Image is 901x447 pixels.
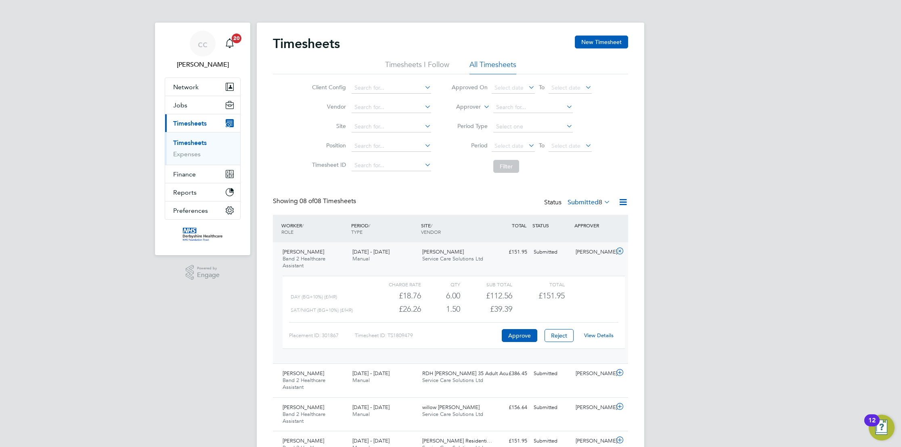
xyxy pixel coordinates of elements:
span: £151.95 [539,291,565,300]
li: All Timesheets [469,60,516,74]
span: Jobs [173,101,187,109]
a: Timesheets [173,139,207,147]
span: Manual [352,411,370,418]
div: Total [512,279,564,289]
div: QTY [421,279,460,289]
span: Engage [197,272,220,279]
span: Service Care Solutions Ltd [422,411,483,418]
span: Manual [352,377,370,384]
span: RDH [PERSON_NAME] 35 Adult Acu… [422,370,513,377]
li: Timesheets I Follow [385,60,449,74]
input: Search for... [352,102,431,113]
span: [DATE] - [DATE] [352,404,390,411]
nav: Main navigation [155,23,250,255]
label: Period [451,142,488,149]
div: Timesheet ID: TS1809479 [355,329,500,342]
div: Placement ID: 301867 [289,329,355,342]
div: APPROVER [572,218,614,233]
span: / [431,222,432,229]
span: / [302,222,304,229]
div: £18.76 [369,289,421,302]
div: Charge rate [369,279,421,289]
div: £156.64 [488,401,530,414]
span: Service Care Solutions Ltd [422,377,483,384]
a: cc[PERSON_NAME] [165,31,241,69]
div: Showing [273,197,358,206]
div: STATUS [530,218,572,233]
button: Approve [502,329,537,342]
div: 12 [868,420,876,431]
span: [DATE] - [DATE] [352,248,390,255]
button: New Timesheet [575,36,628,48]
span: Service Care Solutions Ltd [422,255,483,262]
span: Select date [551,142,580,149]
span: Day (BG+10%) (£/HR) [291,294,337,300]
span: / [369,222,370,229]
div: [PERSON_NAME] [572,246,614,259]
span: Preferences [173,207,208,214]
div: Status [544,197,612,208]
div: Submitted [530,367,572,380]
button: Preferences [165,201,240,219]
span: TYPE [351,229,362,235]
span: [PERSON_NAME] [283,404,324,411]
span: Network [173,83,199,91]
span: willow [PERSON_NAME] [422,404,480,411]
div: Timesheets [165,132,240,165]
div: PERIOD [349,218,419,239]
span: Manual [352,255,370,262]
span: [PERSON_NAME] [422,248,464,255]
button: Reject [545,329,574,342]
button: Open Resource Center, 12 new notifications [869,415,895,441]
label: Approved On [451,84,488,91]
span: [PERSON_NAME] Residenti… [422,437,492,444]
span: cc [198,38,207,49]
button: Reports [165,183,240,201]
input: Select one [493,121,573,132]
div: 6.00 [421,289,460,302]
button: Timesheets [165,114,240,132]
a: 20 [222,31,238,57]
div: Submitted [530,246,572,259]
div: WORKER [279,218,349,239]
span: Select date [495,142,524,149]
span: Band 2 Healthcare Assistant [283,377,325,390]
div: 1.50 [421,302,460,316]
span: [PERSON_NAME] [283,370,324,377]
span: Band 2 Healthcare Assistant [283,255,325,269]
span: 20 [232,34,241,43]
span: TOTAL [512,222,526,229]
div: £386.45 [488,367,530,380]
input: Search for... [352,141,431,152]
span: VENDOR [421,229,441,235]
div: [PERSON_NAME] [572,367,614,380]
span: ROLE [281,229,293,235]
span: Select date [551,84,580,91]
span: Band 2 Healthcare Assistant [283,411,325,424]
label: Submitted [568,198,610,206]
span: Timesheets [173,120,207,127]
label: Client Config [310,84,346,91]
span: [DATE] - [DATE] [352,437,390,444]
span: 08 of [300,197,314,205]
span: 8 [599,198,602,206]
span: Powered by [197,265,220,272]
div: £39.39 [460,302,512,316]
div: £151.95 [488,246,530,259]
span: [PERSON_NAME] [283,437,324,444]
div: £112.56 [460,289,512,302]
a: Go to home page [165,228,241,241]
button: Network [165,78,240,96]
span: To [536,82,547,92]
a: View Details [584,332,614,339]
input: Search for... [352,160,431,171]
a: Expenses [173,150,201,158]
label: Timesheet ID [310,161,346,168]
div: Submitted [530,401,572,414]
div: SITE [419,218,489,239]
label: Period Type [451,122,488,130]
label: Position [310,142,346,149]
span: To [536,140,547,151]
div: £26.26 [369,302,421,316]
input: Search for... [493,102,573,113]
